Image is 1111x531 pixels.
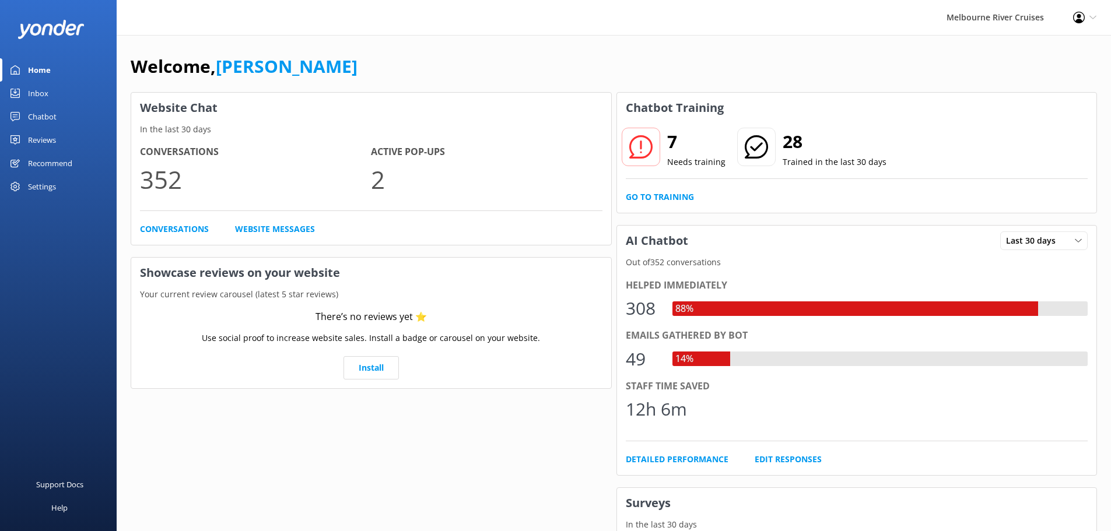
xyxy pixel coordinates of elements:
[140,145,371,160] h4: Conversations
[672,351,696,367] div: 14%
[131,123,611,136] p: In the last 30 days
[28,152,72,175] div: Recommend
[1006,234,1063,247] span: Last 30 days
[371,160,602,199] p: 2
[28,58,51,82] div: Home
[617,93,733,123] h3: Chatbot Training
[316,310,427,325] div: There’s no reviews yet ⭐
[626,379,1088,394] div: Staff time saved
[344,356,399,379] a: Install
[131,52,358,80] h1: Welcome,
[783,128,886,156] h2: 28
[617,518,1097,531] p: In the last 30 days
[626,191,694,203] a: Go to Training
[17,20,85,39] img: yonder-white-logo.png
[140,160,371,199] p: 352
[755,453,822,466] a: Edit Responses
[672,301,696,317] div: 88%
[216,54,358,78] a: [PERSON_NAME]
[626,328,1088,343] div: Emails gathered by bot
[626,395,687,423] div: 12h 6m
[140,223,209,235] a: Conversations
[131,93,611,123] h3: Website Chat
[626,453,728,466] a: Detailed Performance
[617,488,1097,518] h3: Surveys
[28,82,48,105] div: Inbox
[626,294,661,322] div: 308
[617,256,1097,269] p: Out of 352 conversations
[667,128,726,156] h2: 7
[667,156,726,168] p: Needs training
[28,175,56,198] div: Settings
[51,496,68,519] div: Help
[36,473,83,496] div: Support Docs
[28,128,56,152] div: Reviews
[28,105,57,128] div: Chatbot
[202,332,540,344] p: Use social proof to increase website sales. Install a badge or carousel on your website.
[783,156,886,168] p: Trained in the last 30 days
[131,258,611,288] h3: Showcase reviews on your website
[371,145,602,160] h4: Active Pop-ups
[626,345,661,373] div: 49
[131,288,611,301] p: Your current review carousel (latest 5 star reviews)
[626,278,1088,293] div: Helped immediately
[235,223,315,235] a: Website Messages
[617,226,697,256] h3: AI Chatbot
